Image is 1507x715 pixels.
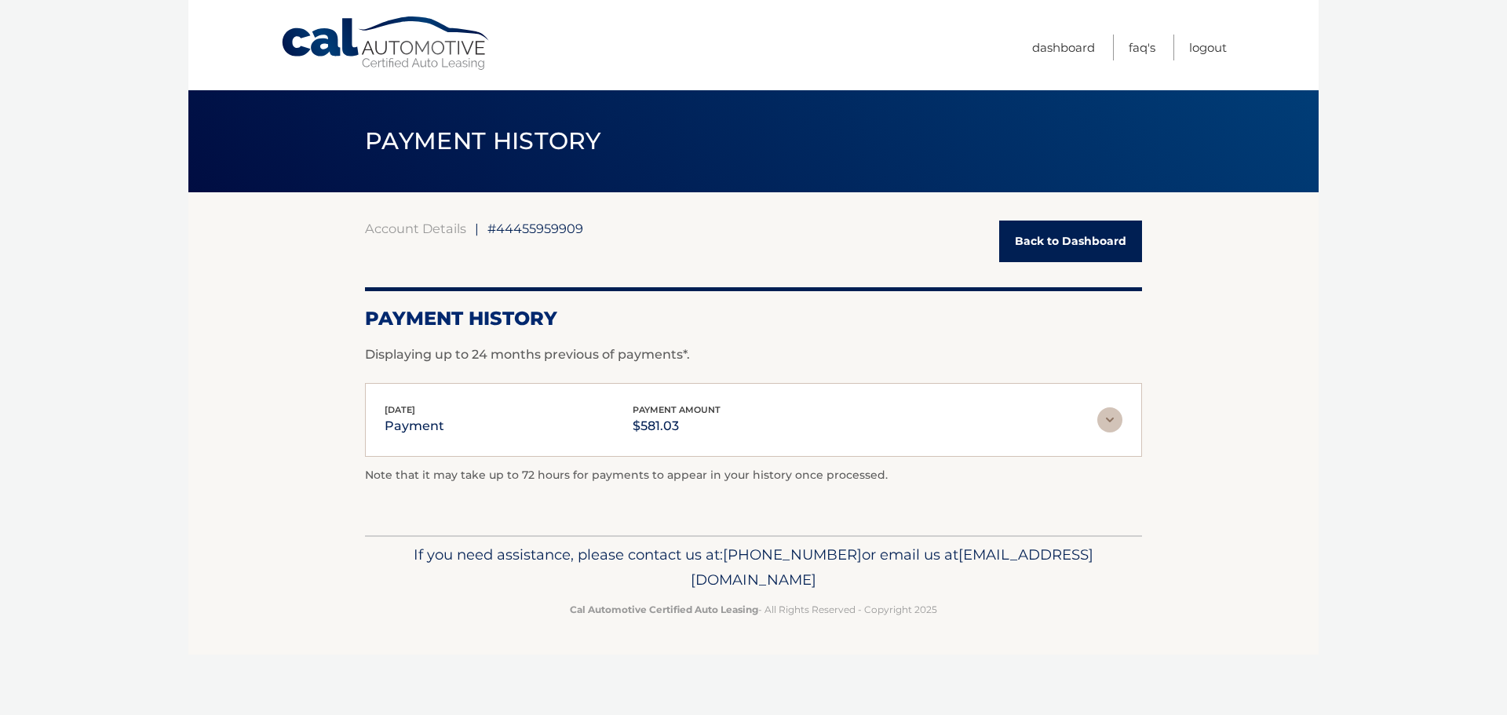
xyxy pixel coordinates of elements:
span: PAYMENT HISTORY [365,126,601,155]
span: #44455959909 [487,221,583,236]
span: payment amount [633,404,721,415]
p: If you need assistance, please contact us at: or email us at [375,542,1132,593]
span: | [475,221,479,236]
img: accordion-rest.svg [1097,407,1122,432]
span: [DATE] [385,404,415,415]
p: $581.03 [633,415,721,437]
p: Note that it may take up to 72 hours for payments to appear in your history once processed. [365,466,1142,485]
a: Dashboard [1032,35,1095,60]
strong: Cal Automotive Certified Auto Leasing [570,604,758,615]
p: Displaying up to 24 months previous of payments*. [365,345,1142,364]
span: [PHONE_NUMBER] [723,545,862,564]
p: - All Rights Reserved - Copyright 2025 [375,601,1132,618]
a: FAQ's [1129,35,1155,60]
a: Logout [1189,35,1227,60]
p: payment [385,415,444,437]
a: Cal Automotive [280,16,492,71]
span: [EMAIL_ADDRESS][DOMAIN_NAME] [691,545,1093,589]
a: Back to Dashboard [999,221,1142,262]
a: Account Details [365,221,466,236]
h2: Payment History [365,307,1142,330]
